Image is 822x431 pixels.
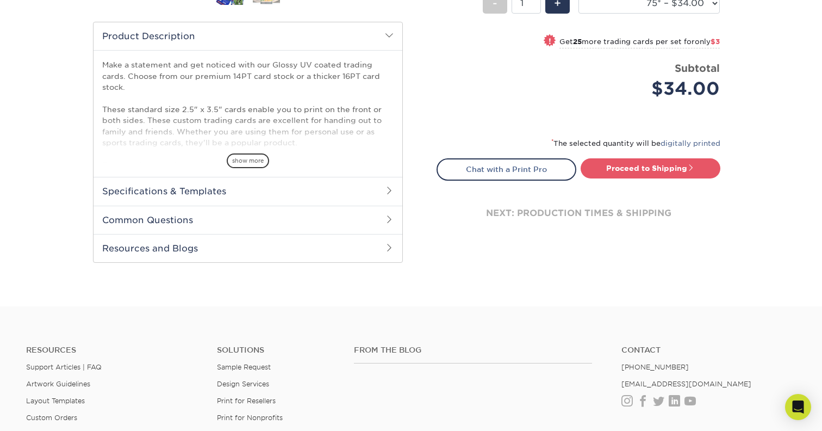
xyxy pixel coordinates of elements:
[217,414,283,422] a: Print for Nonprofits
[581,158,720,178] a: Proceed to Shipping
[785,394,811,420] div: Open Intercom Messenger
[26,397,85,405] a: Layout Templates
[437,181,720,246] div: next: production times & shipping
[26,380,90,388] a: Artwork Guidelines
[437,158,576,180] a: Chat with a Print Pro
[94,206,402,234] h2: Common Questions
[661,139,720,147] a: digitally printed
[217,397,276,405] a: Print for Resellers
[621,346,796,355] a: Contact
[227,153,269,168] span: show more
[94,177,402,205] h2: Specifications & Templates
[354,346,592,355] h4: From the Blog
[675,62,720,74] strong: Subtotal
[621,363,689,371] a: [PHONE_NUMBER]
[217,346,337,355] h4: Solutions
[217,380,269,388] a: Design Services
[711,38,720,46] span: $3
[695,38,720,46] span: only
[26,414,77,422] a: Custom Orders
[94,234,402,262] h2: Resources and Blogs
[26,363,102,371] a: Support Articles | FAQ
[102,59,394,193] p: Make a statement and get noticed with our Glossy UV coated trading cards. Choose from our premium...
[26,346,201,355] h4: Resources
[549,35,551,47] span: !
[621,380,751,388] a: [EMAIL_ADDRESS][DOMAIN_NAME]
[94,22,402,50] h2: Product Description
[573,38,582,46] strong: 25
[559,38,720,48] small: Get more trading cards per set for
[551,139,720,147] small: The selected quantity will be
[217,363,271,371] a: Sample Request
[587,76,720,102] div: $34.00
